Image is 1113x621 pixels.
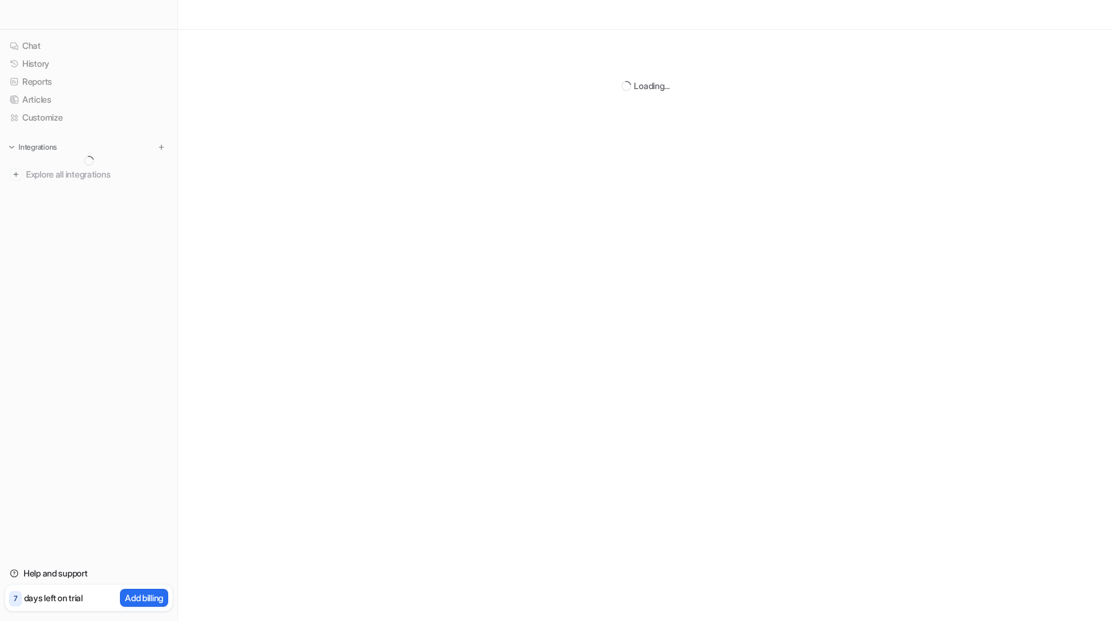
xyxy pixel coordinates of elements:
[120,589,168,607] button: Add billing
[5,73,173,90] a: Reports
[26,165,168,184] span: Explore all integrations
[5,141,61,153] button: Integrations
[5,91,173,108] a: Articles
[7,143,16,152] img: expand menu
[5,55,173,72] a: History
[5,109,173,126] a: Customize
[157,143,166,152] img: menu_add.svg
[5,565,173,582] a: Help and support
[19,142,57,152] p: Integrations
[24,591,83,604] p: days left on trial
[125,591,163,604] p: Add billing
[5,166,173,183] a: Explore all integrations
[14,593,17,604] p: 7
[634,79,669,92] div: Loading...
[5,37,173,54] a: Chat
[10,168,22,181] img: explore all integrations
